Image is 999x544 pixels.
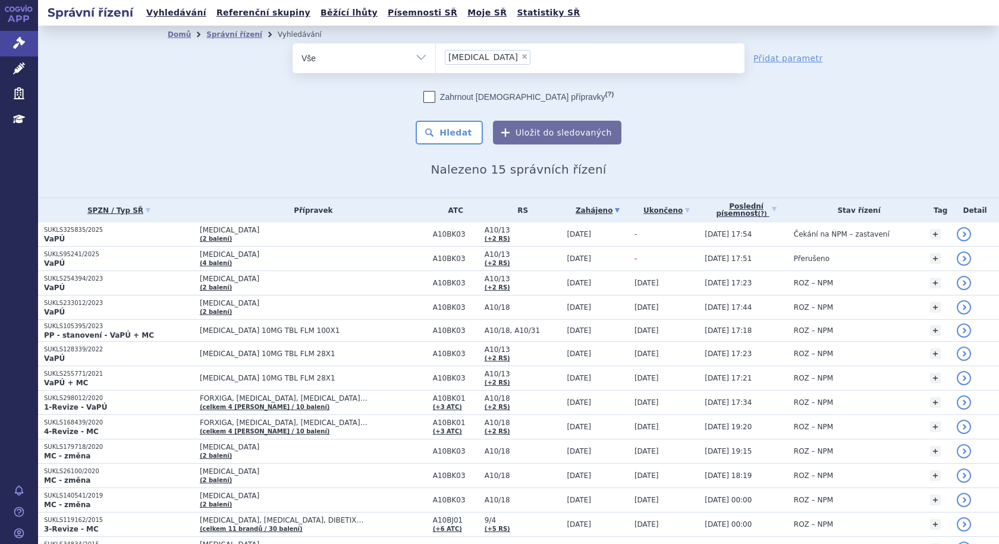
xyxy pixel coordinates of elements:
span: A10BK03 [433,496,479,504]
strong: MC - změna [44,452,90,460]
th: Detail [951,198,999,222]
a: detail [957,444,971,458]
strong: 4-Revize - MC [44,427,99,436]
a: detail [957,395,971,410]
span: [MEDICAL_DATA] 10MG TBL FLM 100X1 [200,326,427,335]
a: Zahájeno [567,202,628,219]
a: Ukončeno [634,202,699,219]
a: (2 balení) [200,309,232,315]
span: A10/18, A10/31 [485,326,561,335]
a: Vyhledávání [143,5,210,21]
span: A10/13 [485,250,561,259]
a: + [930,229,941,240]
strong: VaPÚ [44,235,65,243]
span: A10/18 [485,419,561,427]
span: [DATE] [634,374,659,382]
span: A10BK03 [433,303,479,312]
strong: PP - stanovení - VaPÚ + MC [44,331,154,339]
a: (+2 RS) [485,284,510,291]
span: A10BK03 [433,279,479,287]
span: A10BK03 [433,230,479,238]
span: A10/13 [485,345,561,354]
span: [DATE] 17:23 [705,350,752,358]
span: A10/18 [485,447,561,455]
span: - [634,254,637,263]
span: A10/13 [485,275,561,283]
strong: VaPÚ [44,308,65,316]
a: + [930,302,941,313]
a: (+3 ATC) [433,404,462,410]
button: Hledat [416,121,483,144]
span: [DATE] [634,398,659,407]
span: [MEDICAL_DATA], [MEDICAL_DATA], DIBETIX… [200,516,427,524]
span: A10/18 [485,394,561,403]
span: [DATE] [567,520,591,529]
span: [DATE] [634,350,659,358]
span: [MEDICAL_DATA] 10MG TBL FLM 28X1 [200,350,427,358]
span: [DATE] [567,471,591,480]
strong: MC - změna [44,476,90,485]
a: Správní řízení [206,30,262,39]
span: [DATE] 17:54 [705,230,752,238]
a: (2 balení) [200,501,232,508]
a: SPZN / Typ SŘ [44,202,194,219]
a: + [930,519,941,530]
strong: VaPÚ + MC [44,379,88,387]
a: detail [957,420,971,434]
span: [MEDICAL_DATA] [200,226,427,234]
a: (celkem 11 brandů / 30 balení) [200,526,303,532]
span: [DATE] [634,520,659,529]
a: detail [957,347,971,361]
span: ROZ – NPM [794,423,833,431]
span: [DATE] [634,471,659,480]
p: SUKLS140541/2019 [44,492,194,500]
a: + [930,446,941,457]
a: (+5 RS) [485,526,510,532]
span: Čekání na NPM – zastavení [794,230,890,238]
a: + [930,373,941,383]
a: Referenční skupiny [213,5,314,21]
a: (+2 RS) [485,260,510,266]
span: [DATE] [567,496,591,504]
th: ATC [427,198,479,222]
span: [DATE] [567,374,591,382]
a: + [930,348,941,359]
a: (2 balení) [200,452,232,459]
span: Přerušeno [794,254,830,263]
span: [DATE] [567,230,591,238]
span: [DATE] 18:19 [705,471,752,480]
a: (2 balení) [200,235,232,242]
a: + [930,397,941,408]
a: (+2 RS) [485,355,510,361]
span: ROZ – NPM [794,447,833,455]
p: SUKLS128339/2022 [44,345,194,354]
span: [MEDICAL_DATA] [448,53,518,61]
a: Přidat parametr [753,52,823,64]
a: detail [957,276,971,290]
span: ROZ – NPM [794,398,833,407]
a: (+3 ATC) [433,428,462,435]
span: A10BK03 [433,254,479,263]
span: A10BK03 [433,326,479,335]
span: Nalezeno 15 správních řízení [431,162,606,177]
a: (2 balení) [200,284,232,291]
h2: Správní řízení [38,4,143,21]
span: A10BK03 [433,447,479,455]
span: [DATE] [634,423,659,431]
a: (4 balení) [200,260,232,266]
span: ROZ – NPM [794,496,833,504]
span: [MEDICAL_DATA] [200,250,427,259]
strong: 3-Revize - MC [44,525,99,533]
p: SUKLS105395/2023 [44,322,194,331]
a: (+2 RS) [485,379,510,386]
a: detail [957,468,971,483]
strong: MC - změna [44,501,90,509]
p: SUKLS168439/2020 [44,419,194,427]
a: + [930,470,941,481]
span: [DATE] [567,279,591,287]
span: A10/13 [485,370,561,378]
span: 9/4 [485,516,561,524]
a: + [930,422,941,432]
a: detail [957,300,971,315]
span: [DATE] 00:00 [705,496,752,504]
